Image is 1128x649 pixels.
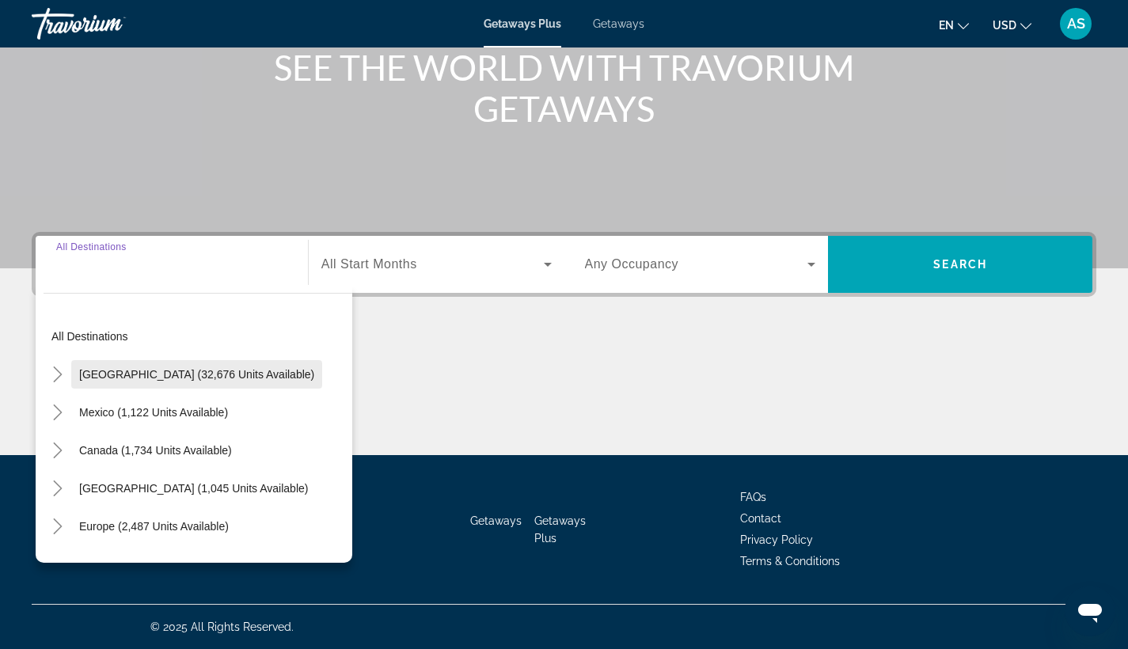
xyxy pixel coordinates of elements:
a: Getaways [470,514,522,527]
span: © 2025 All Rights Reserved. [150,621,294,633]
button: Mexico (1,122 units available) [71,398,236,427]
a: Getaways Plus [534,514,586,545]
a: FAQs [740,491,766,503]
span: [GEOGRAPHIC_DATA] (1,045 units available) [79,482,308,495]
a: Privacy Policy [740,533,813,546]
button: Toggle Australia (202 units available) [44,551,71,579]
button: All destinations [44,322,352,351]
span: Search [933,258,987,271]
a: Getaways [593,17,644,30]
span: All Start Months [321,257,417,271]
span: AS [1067,16,1085,32]
span: All destinations [51,330,128,343]
span: All Destinations [56,241,127,252]
button: Toggle Canada (1,734 units available) [44,437,71,465]
div: Search widget [36,236,1092,293]
span: Mexico (1,122 units available) [79,406,228,419]
button: [GEOGRAPHIC_DATA] (32,676 units available) [71,360,322,389]
button: Search [828,236,1092,293]
button: Toggle Europe (2,487 units available) [44,513,71,541]
button: [GEOGRAPHIC_DATA] (202 units available) [71,550,307,579]
button: Change language [939,13,969,36]
button: Toggle United States (32,676 units available) [44,361,71,389]
button: Change currency [993,13,1031,36]
span: USD [993,19,1016,32]
a: Travorium [32,3,190,44]
button: Toggle Mexico (1,122 units available) [44,399,71,427]
a: Terms & Conditions [740,555,840,567]
button: Canada (1,734 units available) [71,436,240,465]
iframe: Кнопка запуска окна обмена сообщениями [1065,586,1115,636]
button: Europe (2,487 units available) [71,512,237,541]
a: Getaways Plus [484,17,561,30]
span: Any Occupancy [585,257,679,271]
span: [GEOGRAPHIC_DATA] (32,676 units available) [79,368,314,381]
button: [GEOGRAPHIC_DATA] (1,045 units available) [71,474,316,503]
button: User Menu [1055,7,1096,40]
span: Canada (1,734 units available) [79,444,232,457]
a: Contact [740,512,781,525]
h1: SEE THE WORLD WITH TRAVORIUM GETAWAYS [268,47,861,129]
span: en [939,19,954,32]
span: Europe (2,487 units available) [79,520,229,533]
button: Toggle Caribbean & Atlantic Islands (1,045 units available) [44,475,71,503]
